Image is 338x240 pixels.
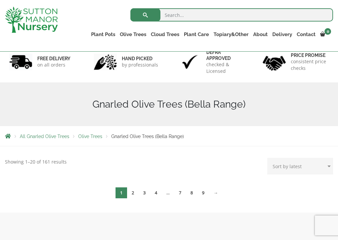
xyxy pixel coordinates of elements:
[5,98,333,110] h1: Gnarled Olive Trees (Bella Range)
[37,56,70,62] h6: FREE DELIVERY
[5,187,333,201] nav: Product Pagination
[116,187,127,198] span: Page 1
[78,134,102,139] a: Olive Trees
[162,187,174,198] span: …
[127,187,139,198] a: Page 2
[122,62,158,68] p: by professionals
[5,7,58,33] img: logo
[197,187,209,198] a: Page 9
[206,49,244,61] h6: Defra approved
[211,30,251,39] a: Topiary&Other
[178,54,201,71] img: 3.jpg
[5,158,67,166] p: Showing 1–20 of 161 results
[118,30,149,39] a: Olive Trees
[291,52,329,58] h6: Price promise
[122,56,158,62] h6: hand picked
[20,134,69,139] a: All Gnarled Olive Trees
[149,30,182,39] a: Cloud Trees
[139,187,150,198] a: Page 3
[186,187,197,198] a: Page 8
[291,58,329,72] p: consistent price checks
[9,54,32,71] img: 1.jpg
[37,62,70,68] p: on all orders
[94,54,117,71] img: 2.jpg
[209,187,222,198] a: →
[130,8,333,22] input: Search...
[5,133,333,139] nav: Breadcrumbs
[270,30,294,39] a: Delivery
[150,187,162,198] a: Page 4
[294,30,318,39] a: Contact
[263,52,286,72] img: 4.jpg
[174,187,186,198] a: Page 7
[267,158,333,174] select: Shop order
[182,30,211,39] a: Plant Care
[324,28,331,35] span: 0
[206,61,244,74] p: checked & Licensed
[89,30,118,39] a: Plant Pots
[251,30,270,39] a: About
[318,30,333,39] a: 0
[111,134,184,139] span: Gnarled Olive Trees (Bella Range)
